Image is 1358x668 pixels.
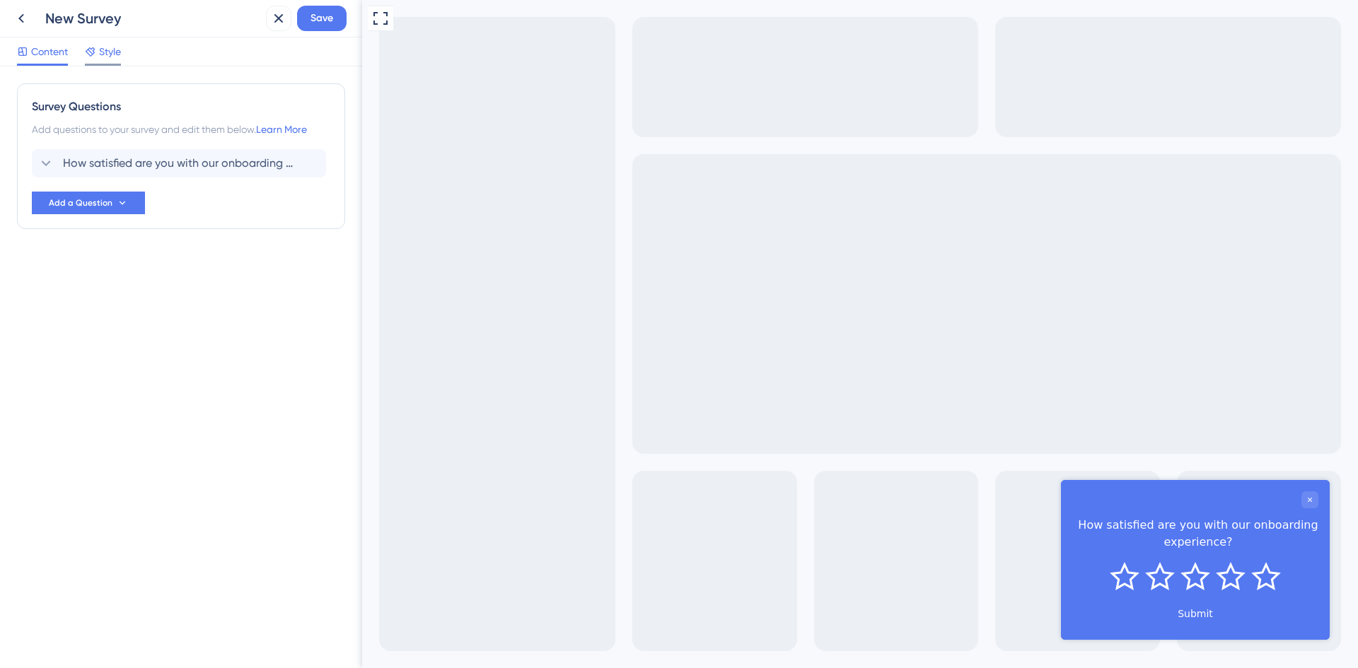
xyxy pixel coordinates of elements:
span: Save [311,10,333,27]
span: How satisfied are you with our onboarding experience? [63,155,296,172]
a: Learn More [256,124,307,135]
div: New Survey [45,8,260,28]
iframe: UserGuiding Survey [699,480,968,640]
button: Add a Question [32,192,145,214]
span: Style [99,43,121,60]
button: Save [297,6,347,31]
div: Add questions to your survey and edit them below. [32,121,330,138]
span: Content [31,43,68,60]
span: Add a Question [49,197,112,209]
div: Survey Questions [32,98,330,115]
